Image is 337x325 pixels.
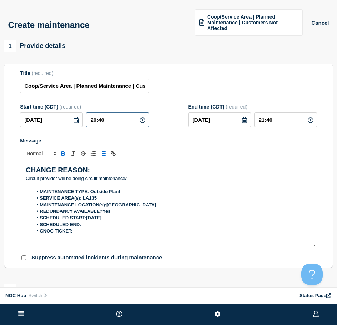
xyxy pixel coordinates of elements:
span: Font size [23,149,58,158]
span: (required) [60,104,81,110]
strong: MAINTENANCE TYPE: Outside Plant [40,189,120,194]
strong: CHANGE REASON: [26,166,90,174]
button: Switch [26,292,50,299]
div: Start time (CDT) [20,104,149,110]
div: Message [20,138,317,144]
strong: SCHEDULED START:[DATE] [40,215,101,220]
div: Recurring maintenance [4,284,91,296]
span: NOC Hub [5,293,26,298]
strong: SCHEDULED END: [40,222,81,227]
h1: Create maintenance [8,20,90,30]
input: YYYY-MM-DD [188,112,251,127]
input: Title [20,79,149,93]
a: Status Page [299,293,332,298]
p: Circuit provider will be doing circuit maintenance/ [26,175,311,182]
div: Title [20,70,149,76]
span: (required) [32,70,54,76]
span: Coop/Service Area | Planned Maintenance | Customers Not Affected [207,14,298,31]
strong: REDUNDANCY AVAILABLE?Yes [40,209,110,214]
button: Toggle ordered list [88,149,98,158]
div: End time (CDT) [188,104,317,110]
div: Provide details [4,40,65,52]
strong: MAINTENANCE LOCATION(s):[GEOGRAPHIC_DATA] [40,202,156,207]
button: Toggle link [108,149,118,158]
button: Toggle bulleted list [98,149,108,158]
input: HH:MM [86,112,149,127]
button: Toggle strikethrough text [78,149,88,158]
iframe: Help Scout Beacon - Open [301,264,323,285]
strong: CNOC TICKET: [40,228,73,234]
div: Message [20,161,317,247]
span: 1 [4,40,16,52]
p: Suppress automated incidents during maintenance [31,254,162,261]
input: HH:MM [254,112,317,127]
img: template icon [199,19,204,26]
input: Suppress automated incidents during maintenance [21,255,26,260]
button: Cancel [311,20,329,26]
strong: SERVICE AREA(s): LA135 [40,195,97,201]
span: 2 [4,284,16,296]
span: (required) [226,104,247,110]
button: Toggle italic text [68,149,78,158]
input: YYYY-MM-DD [20,112,83,127]
button: Toggle bold text [58,149,68,158]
